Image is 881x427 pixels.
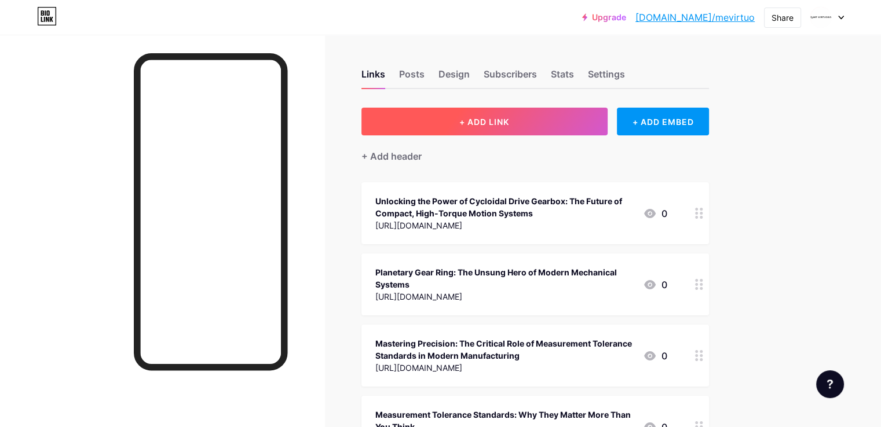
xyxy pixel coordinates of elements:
div: + ADD EMBED [617,108,709,135]
div: Subscribers [484,67,537,88]
div: 0 [643,278,667,292]
div: [URL][DOMAIN_NAME] [375,362,634,374]
span: + ADD LINK [459,117,509,127]
div: Unlocking the Power of Cycloidal Drive Gearbox: The Future of Compact, High-Torque Motion Systems [375,195,634,219]
div: 0 [643,349,667,363]
div: Links [361,67,385,88]
div: Stats [551,67,574,88]
button: + ADD LINK [361,108,608,135]
div: Posts [399,67,425,88]
div: Planetary Gear Ring: The Unsung Hero of Modern Mechanical Systems [375,266,634,290]
img: Me Virtuoso [810,6,832,28]
div: [URL][DOMAIN_NAME] [375,219,634,231]
div: + Add header [361,149,422,163]
div: Design [438,67,470,88]
a: [DOMAIN_NAME]/mevirtuo [635,10,755,24]
div: 0 [643,207,667,220]
div: Share [772,12,794,24]
div: Mastering Precision: The Critical Role of Measurement Tolerance Standards in Modern Manufacturing [375,337,634,362]
a: Upgrade [582,13,626,22]
div: Settings [588,67,625,88]
div: [URL][DOMAIN_NAME] [375,290,634,303]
